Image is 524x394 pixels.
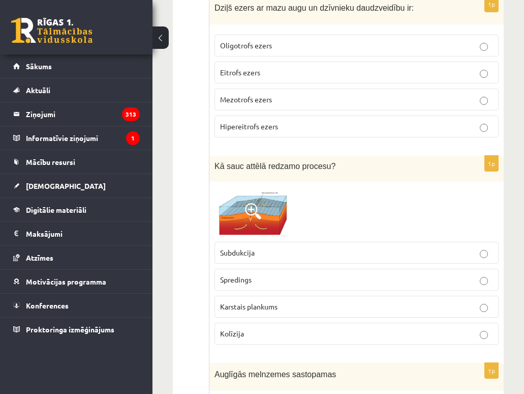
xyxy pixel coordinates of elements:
input: Oligotrofs ezers [480,43,488,51]
span: Aktuāli [26,86,50,95]
input: Spredings [480,277,488,285]
input: Mezotrofs ezers [480,97,488,105]
a: Motivācijas programma [13,270,140,293]
i: 1 [126,131,140,145]
span: Mācību resursi [26,157,75,166]
span: Digitālie materiāli [26,205,86,214]
input: Karstais plankums [480,304,488,312]
i: 313 [122,107,140,121]
a: Digitālie materiāli [13,198,140,221]
span: [DEMOGRAPHIC_DATA] [26,181,106,190]
span: Dziļš ezers ar mazu augu un dzīvnieku daudzveidību ir: [214,4,414,12]
span: Karstais plankums [220,302,278,311]
input: Eitrofs ezers [480,70,488,78]
a: Sākums [13,54,140,78]
a: Konferences [13,294,140,317]
a: Proktoringa izmēģinājums [13,318,140,341]
span: Proktoringa izmēģinājums [26,325,114,334]
span: Konferences [26,301,69,310]
a: Atzīmes [13,246,140,269]
legend: Maksājumi [26,222,140,245]
span: Sākums [26,62,52,71]
span: Oligotrofs ezers [220,41,272,50]
span: Subdukcija [220,248,255,257]
span: Motivācijas programma [26,277,106,286]
a: Rīgas 1. Tālmācības vidusskola [11,18,93,43]
span: Mezotrofs ezers [220,95,272,104]
span: Kā sauc attēlā redzamo procesu? [214,162,335,171]
legend: Informatīvie ziņojumi [26,126,140,150]
a: Aktuāli [13,78,140,102]
input: Kolīzija [480,331,488,339]
a: Informatīvie ziņojumi1 [13,126,140,150]
span: Auglīgās melnzemes sastopamas [214,370,336,379]
span: Kolīzija [220,329,244,338]
input: Subdukcija [480,250,488,258]
span: Spredings [220,275,252,284]
a: Mācību resursi [13,150,140,174]
span: Hipereitrofs ezers [220,122,278,131]
input: Hipereitrofs ezers [480,124,488,132]
a: Maksājumi [13,222,140,245]
p: 1p [484,362,499,379]
span: Atzīmes [26,253,53,262]
legend: Ziņojumi [26,102,140,126]
span: Eitrofs ezers [220,68,260,77]
img: 1.png [214,187,291,237]
p: 1p [484,155,499,172]
a: Ziņojumi313 [13,102,140,126]
a: [DEMOGRAPHIC_DATA] [13,174,140,198]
